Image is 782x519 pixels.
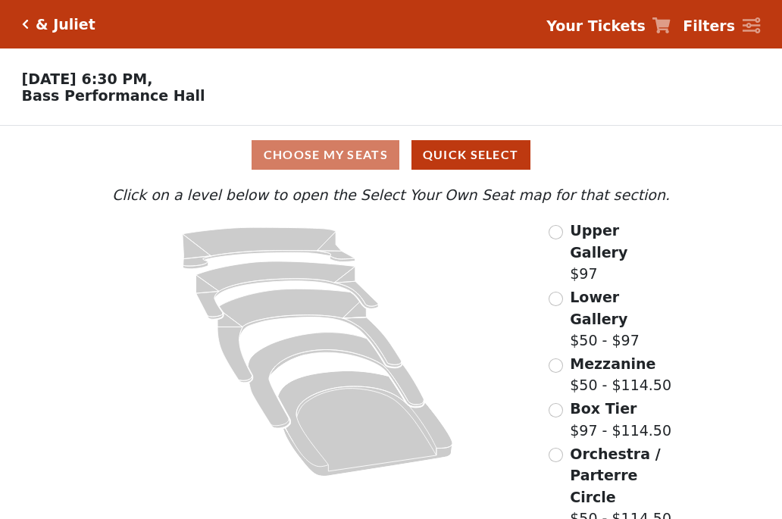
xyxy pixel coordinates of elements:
[570,400,637,417] span: Box Tier
[196,261,379,319] path: Lower Gallery - Seats Available: 74
[546,17,646,34] strong: Your Tickets
[22,19,29,30] a: Click here to go back to filters
[683,17,735,34] strong: Filters
[546,15,671,37] a: Your Tickets
[570,222,627,261] span: Upper Gallery
[570,289,627,327] span: Lower Gallery
[570,398,671,441] label: $97 - $114.50
[278,371,453,477] path: Orchestra / Parterre Circle - Seats Available: 21
[108,184,674,206] p: Click on a level below to open the Select Your Own Seat map for that section.
[570,446,660,505] span: Orchestra / Parterre Circle
[570,355,655,372] span: Mezzanine
[36,16,95,33] h5: & Juliet
[570,353,671,396] label: $50 - $114.50
[183,227,355,269] path: Upper Gallery - Seats Available: 311
[570,286,674,352] label: $50 - $97
[570,220,674,285] label: $97
[411,140,530,170] button: Quick Select
[683,15,760,37] a: Filters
